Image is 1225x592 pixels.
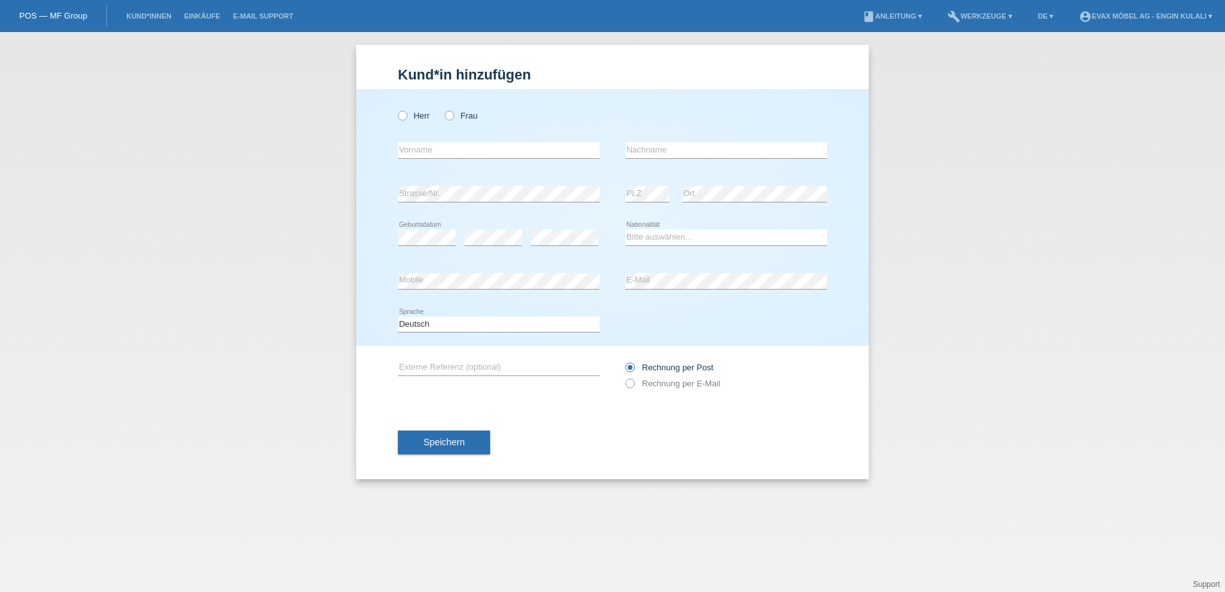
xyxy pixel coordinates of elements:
[19,11,87,21] a: POS — MF Group
[948,10,960,23] i: build
[1073,12,1219,20] a: account_circleEVAX Möbel AG - Engin Kulali ▾
[625,379,634,395] input: Rechnung per E-Mail
[398,431,490,455] button: Speichern
[1079,10,1092,23] i: account_circle
[120,12,177,20] a: Kund*innen
[941,12,1019,20] a: buildWerkzeuge ▾
[398,111,406,119] input: Herr
[445,111,453,119] input: Frau
[398,111,430,120] label: Herr
[856,12,928,20] a: bookAnleitung ▾
[862,10,875,23] i: book
[625,363,634,379] input: Rechnung per Post
[1032,12,1060,20] a: DE ▾
[625,363,713,372] label: Rechnung per Post
[625,379,720,388] label: Rechnung per E-Mail
[445,111,477,120] label: Frau
[1193,580,1220,589] a: Support
[423,437,465,447] span: Speichern
[398,67,827,83] h1: Kund*in hinzufügen
[177,12,226,20] a: Einkäufe
[227,12,300,20] a: E-Mail Support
